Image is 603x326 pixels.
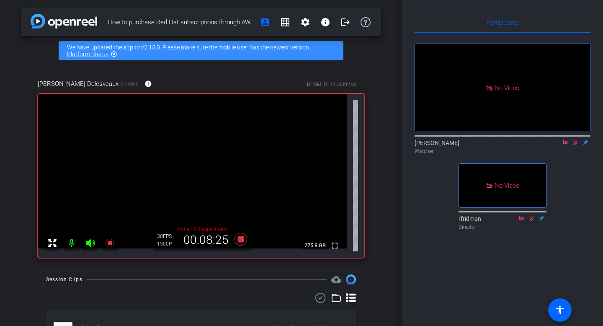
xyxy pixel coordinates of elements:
p: Not a 16:9 aspect ratio [157,225,247,233]
span: How to purchase Red Hat subscriptions through AWS? [108,14,255,31]
div: ROOM ID: 996430248 [307,81,356,88]
span: Participants [487,20,518,26]
mat-icon: cloud_upload [331,274,341,285]
div: 30 [157,233,178,240]
div: Watcher [415,147,590,155]
span: 275.8 GB [301,241,329,251]
mat-icon: highlight_off [111,51,117,57]
img: app-logo [31,14,97,28]
mat-icon: account_box [260,17,270,27]
mat-icon: grid_on [280,17,290,27]
mat-icon: accessibility [555,305,565,315]
mat-icon: logout [340,17,350,27]
mat-icon: settings [300,17,310,27]
div: We have updated the app to v2.15.0. Please make sure the mobile user has the newest version. [59,41,343,60]
span: Destinations for your clips [331,274,341,285]
a: Platform Status [67,51,108,57]
div: 00:08:25 [178,233,234,247]
div: rfridman [459,215,546,231]
span: Chrome [121,81,138,87]
mat-icon: fullscreen [330,241,340,251]
div: Session Clips [46,275,82,284]
span: No Video [495,182,519,189]
mat-icon: info [144,80,152,88]
div: [PERSON_NAME] [415,139,590,155]
mat-icon: info [320,17,330,27]
div: 1500P [157,241,178,247]
span: [PERSON_NAME] Delesveaux [38,79,119,88]
span: FPS [163,233,172,239]
img: Session clips [346,274,356,285]
span: No Video [495,84,519,91]
div: Director [459,223,546,231]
